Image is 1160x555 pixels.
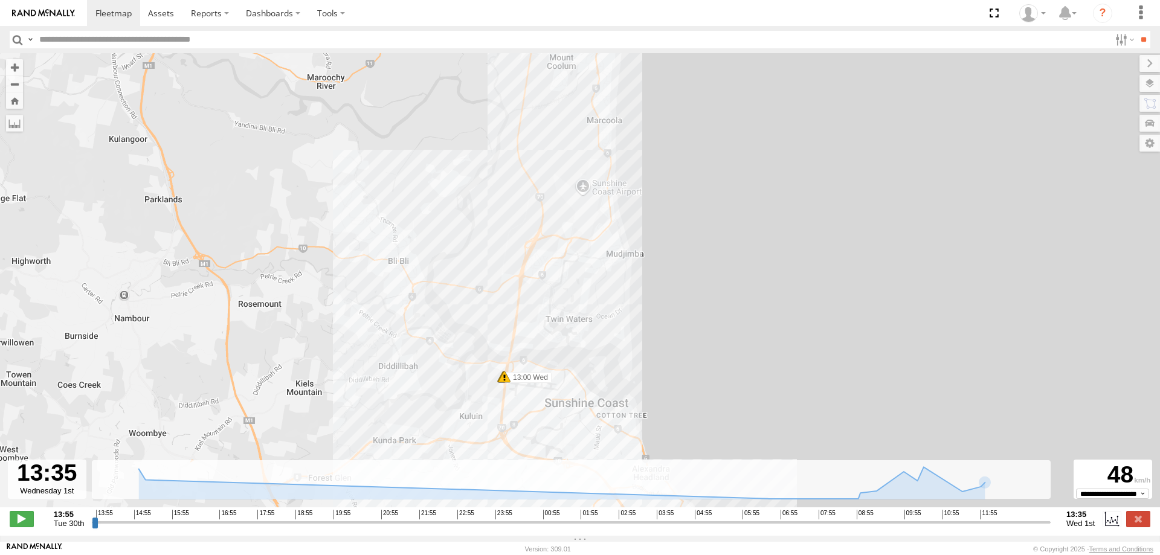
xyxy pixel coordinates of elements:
strong: 13:35 [1066,510,1095,519]
span: 03:55 [657,510,674,519]
span: 11:55 [980,510,997,519]
a: Terms and Conditions [1089,545,1153,553]
span: 00:55 [543,510,560,519]
label: Measure [6,115,23,132]
span: 10:55 [942,510,959,519]
span: 01:55 [581,510,598,519]
span: 14:55 [134,510,151,519]
label: Map Settings [1139,135,1160,152]
div: Version: 309.01 [525,545,571,553]
span: 02:55 [619,510,636,519]
span: 22:55 [457,510,474,519]
label: Search Filter Options [1110,31,1136,48]
span: 04:55 [695,510,712,519]
span: 09:55 [904,510,921,519]
span: 17:55 [257,510,274,519]
span: 18:55 [295,510,312,519]
label: Close [1126,511,1150,527]
span: 23:55 [495,510,512,519]
span: 15:55 [172,510,189,519]
div: 48 [1075,461,1150,489]
div: © Copyright 2025 - [1033,545,1153,553]
i: ? [1093,4,1112,23]
a: Visit our Website [7,543,62,555]
div: Laura Van Bruggen [1015,4,1050,22]
span: 21:55 [419,510,436,519]
span: 20:55 [381,510,398,519]
span: 06:55 [781,510,797,519]
span: 13:55 [96,510,113,519]
span: 19:55 [333,510,350,519]
label: Search Query [25,31,35,48]
span: 16:55 [219,510,236,519]
label: 13:00 Wed [504,372,552,383]
span: Wed 1st Oct 2025 [1066,519,1095,528]
strong: 13:55 [54,510,85,519]
span: 07:55 [819,510,836,519]
button: Zoom in [6,59,23,75]
img: rand-logo.svg [12,9,75,18]
button: Zoom Home [6,92,23,109]
button: Zoom out [6,75,23,92]
span: 05:55 [743,510,759,519]
label: Play/Stop [10,511,34,527]
span: 08:55 [857,510,874,519]
span: Tue 30th Sep 2025 [54,519,85,528]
